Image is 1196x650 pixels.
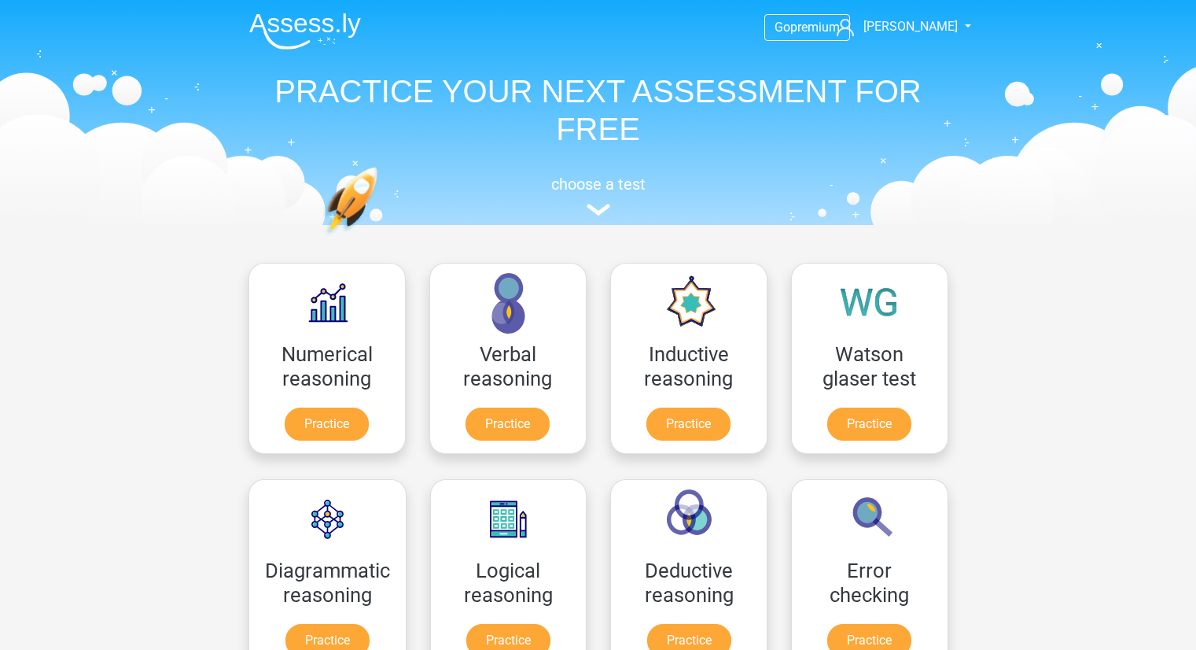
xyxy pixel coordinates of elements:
img: Assessly [249,13,361,50]
a: Practice [466,408,550,441]
a: Practice [285,408,369,441]
span: [PERSON_NAME] [863,19,958,34]
h5: choose a test [237,175,960,194]
img: practice [323,167,439,309]
span: premium [790,20,840,35]
span: Go [775,20,790,35]
h1: PRACTICE YOUR NEXT ASSESSMENT FOR FREE [237,72,960,148]
img: assessment [587,204,610,216]
a: [PERSON_NAME] [830,17,959,36]
a: Practice [827,408,911,441]
a: Practice [646,408,730,441]
a: Gopremium [765,17,849,38]
a: choose a test [237,175,960,216]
